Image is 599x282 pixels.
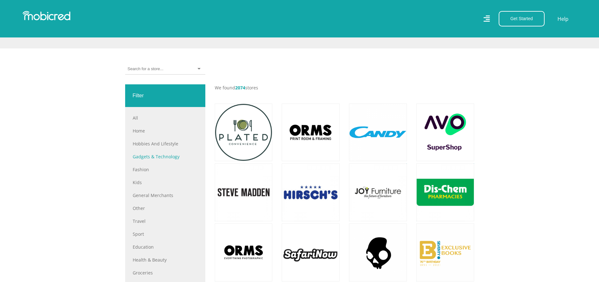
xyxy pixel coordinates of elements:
[133,127,198,134] a: Home
[133,205,198,211] a: Other
[133,218,198,224] a: Travel
[133,179,198,186] a: Kids
[133,257,198,263] a: Health & Beauty
[235,85,245,91] span: 2074
[557,15,569,23] a: Help
[133,140,198,147] a: Hobbies and Lifestyle
[133,153,198,160] a: Gadgets & Technology
[133,231,198,237] a: Sport
[125,84,205,107] div: Filter
[133,269,198,276] a: Groceries
[128,66,163,72] input: Search for a store...
[133,115,198,121] a: All
[23,11,70,20] img: Mobicred
[133,166,198,173] a: Fashion
[133,192,198,199] a: General Merchants
[133,244,198,250] a: Education
[499,11,545,26] button: Get Started
[215,84,474,91] p: We found stores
